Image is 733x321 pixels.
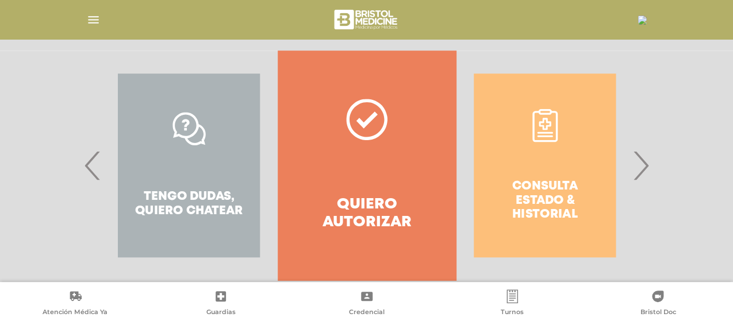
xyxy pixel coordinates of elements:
img: 32777 [638,16,647,25]
a: Turnos [439,289,585,319]
h4: Quiero autorizar [298,196,435,231]
span: Atención Médica Ya [43,308,108,318]
img: Cober_menu-lines-white.svg [86,13,101,27]
span: Turnos [501,308,524,318]
span: Previous [82,134,104,196]
img: bristol-medicine-blanco.png [332,6,401,33]
span: Bristol Doc [640,308,676,318]
a: Credencial [294,289,439,319]
a: Guardias [148,289,293,319]
a: Atención Médica Ya [2,289,148,319]
a: Quiero autorizar [278,51,455,280]
span: Credencial [349,308,385,318]
span: Guardias [206,308,236,318]
a: Bristol Doc [585,289,731,319]
span: Next [630,134,652,196]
